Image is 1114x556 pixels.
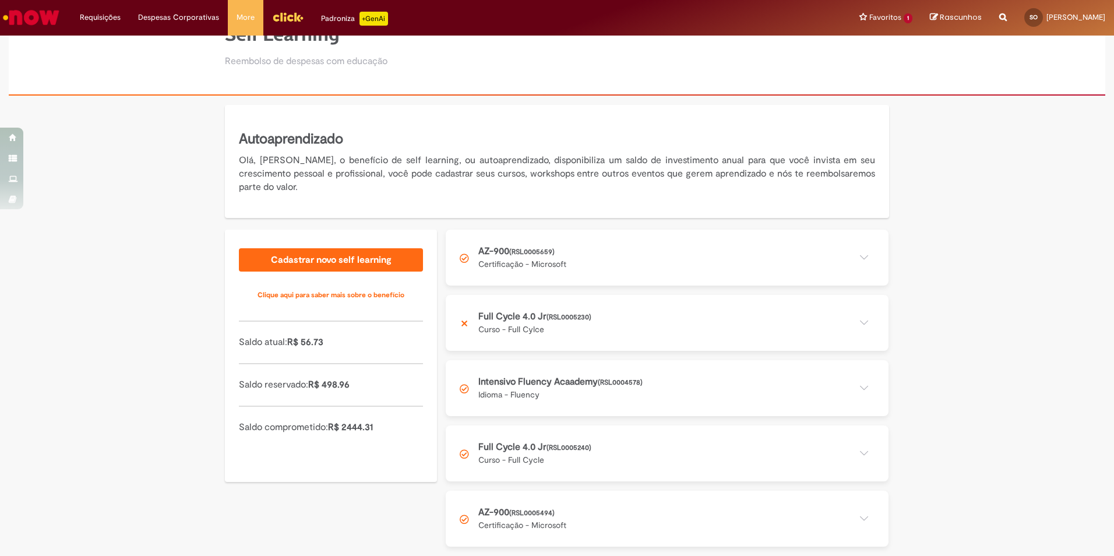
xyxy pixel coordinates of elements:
span: R$ 56.73 [287,336,323,348]
img: ServiceNow [1,6,61,29]
span: More [237,12,255,23]
span: R$ 498.96 [308,379,350,390]
a: Rascunhos [930,12,982,23]
p: Saldo atual: [239,336,423,349]
p: Olá, [PERSON_NAME], o benefício de self learning, ou autoaprendizado, disponibiliza um saldo de i... [239,154,875,194]
span: SO [1030,13,1038,21]
a: Cadastrar novo self learning [239,248,423,272]
h5: Autoaprendizado [239,129,875,149]
span: Despesas Corporativas [138,12,219,23]
span: [PERSON_NAME] [1046,12,1105,22]
span: Favoritos [869,12,901,23]
h2: Reembolso de despesas com educação [225,57,387,67]
span: Requisições [80,12,121,23]
a: Clique aqui para saber mais sobre o benefício [239,283,423,307]
span: Rascunhos [940,12,982,23]
span: 1 [904,13,912,23]
span: R$ 2444.31 [328,421,373,433]
p: Saldo reservado: [239,378,423,392]
img: click_logo_yellow_360x200.png [272,8,304,26]
p: Saldo comprometido: [239,421,423,434]
h1: Self Learning [225,24,387,45]
p: +GenAi [359,12,388,26]
div: Padroniza [321,12,388,26]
